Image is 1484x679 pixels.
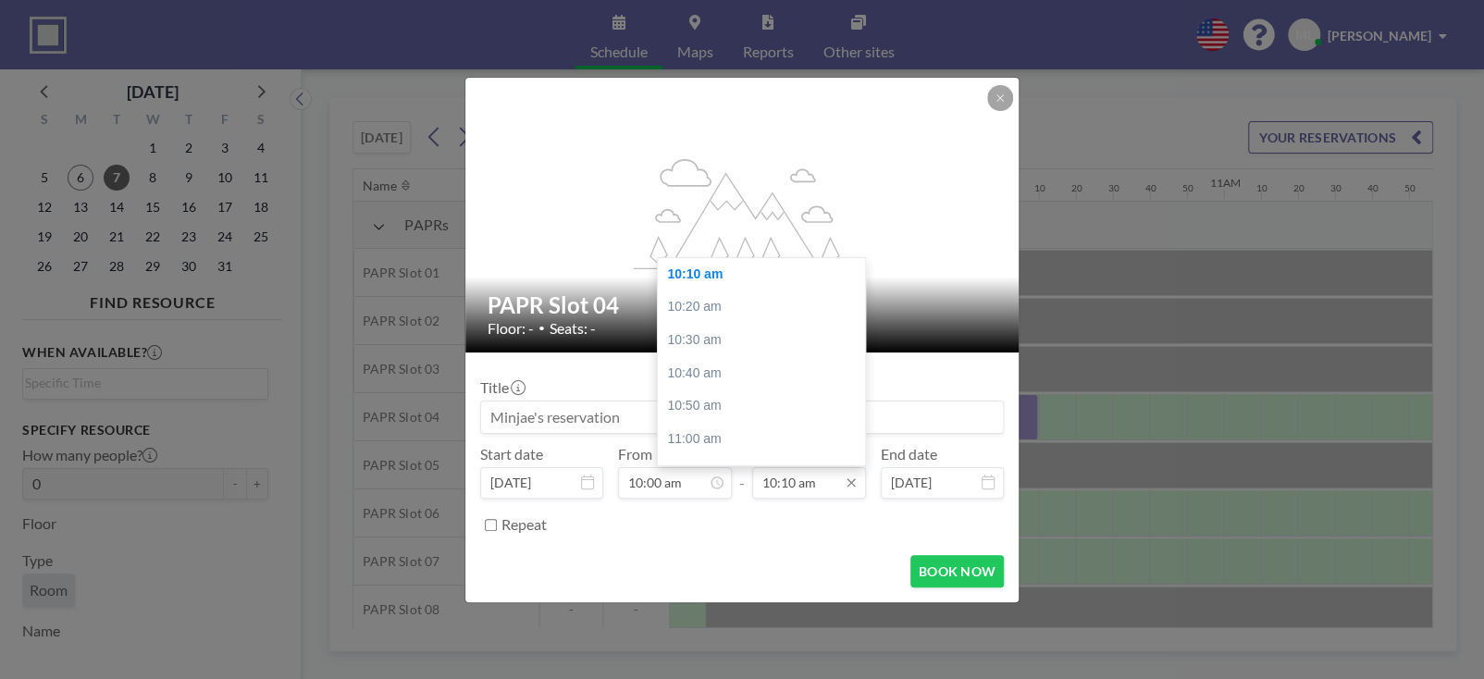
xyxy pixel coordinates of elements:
span: Floor: - [488,319,534,338]
div: 10:50 am [658,389,874,423]
label: Start date [480,445,543,463]
label: Repeat [501,515,547,534]
div: 10:40 am [658,357,874,390]
input: Minjae's reservation [481,401,1003,433]
h2: PAPR Slot 04 [488,291,998,319]
label: Title [480,378,524,397]
span: • [538,321,545,335]
label: End date [881,445,937,463]
span: - [739,451,745,492]
div: 10:20 am [658,290,874,324]
button: BOOK NOW [910,555,1004,587]
div: 11:10 am [658,455,874,488]
div: 10:30 am [658,324,874,357]
div: 10:10 am [658,258,874,291]
div: 11:00 am [658,423,874,456]
span: Seats: - [550,319,596,338]
label: From [618,445,652,463]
